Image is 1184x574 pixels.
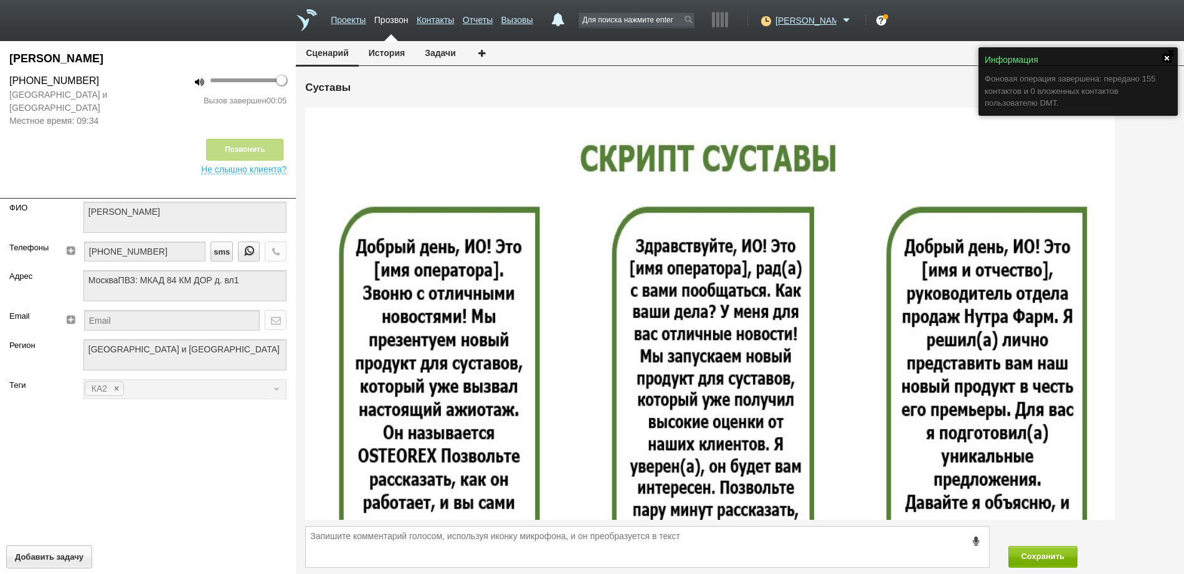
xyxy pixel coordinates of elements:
[296,9,317,31] a: На главную
[9,202,65,214] label: ФИО
[415,41,466,65] button: Задачи
[775,13,853,26] a: [PERSON_NAME]
[9,379,65,392] label: Теги
[1162,54,1172,63] a: Закрыть сообщение
[201,161,287,174] span: Не слышно клиента?
[775,14,836,27] span: [PERSON_NAME]
[6,545,92,568] button: Добавить задачу
[267,96,287,105] span: 00:05
[1008,546,1077,568] button: Сохранить
[9,339,65,352] label: Регион
[211,242,233,261] button: sms
[876,16,886,26] div: ?
[305,80,1175,95] h5: Суставы
[9,242,52,254] label: Телефоны
[9,73,139,88] div: [PHONE_NUMBER]
[985,74,1155,108] span: Фоновая операция завершена: передано 155 контактов и 0 вложенных контактов пользователю DMT.
[296,41,359,67] button: Сценарий
[359,41,415,65] button: История
[158,95,287,107] div: Вызов завершен
[331,9,366,27] a: Проекты
[463,9,493,27] a: Отчеты
[417,9,454,27] a: Контакты
[9,88,139,115] span: [GEOGRAPHIC_DATA] и [GEOGRAPHIC_DATA]
[84,310,260,330] input: Email
[9,310,52,322] label: Email
[579,12,694,27] input: Для поиска нажмите enter
[9,50,287,67] div: Иванова Ирина Васильевна
[985,54,1172,67] div: Информация
[501,9,533,27] a: Вызовы
[9,270,65,283] label: Адрес
[9,115,139,128] span: Местное время: 09:34
[84,242,206,261] input: телефон
[374,9,409,27] a: Прозвон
